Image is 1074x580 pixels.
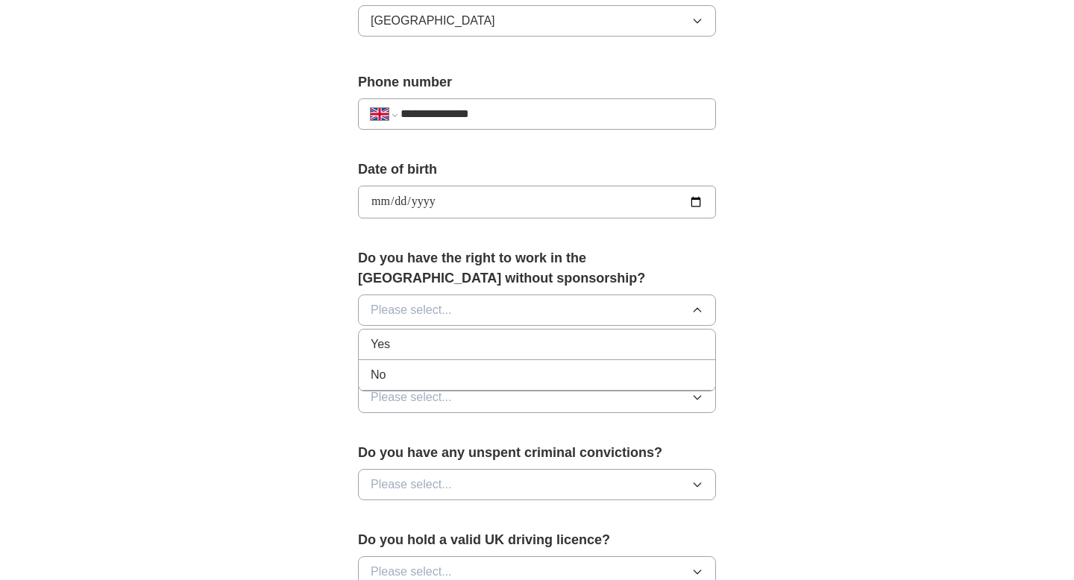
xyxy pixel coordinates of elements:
[371,301,452,319] span: Please select...
[371,12,495,30] span: [GEOGRAPHIC_DATA]
[371,366,386,384] span: No
[358,248,716,289] label: Do you have the right to work in the [GEOGRAPHIC_DATA] without sponsorship?
[358,469,716,500] button: Please select...
[358,72,716,92] label: Phone number
[358,160,716,180] label: Date of birth
[358,294,716,326] button: Please select...
[358,443,716,463] label: Do you have any unspent criminal convictions?
[358,382,716,413] button: Please select...
[358,530,716,550] label: Do you hold a valid UK driving licence?
[371,335,390,353] span: Yes
[371,476,452,494] span: Please select...
[358,5,716,37] button: [GEOGRAPHIC_DATA]
[371,388,452,406] span: Please select...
